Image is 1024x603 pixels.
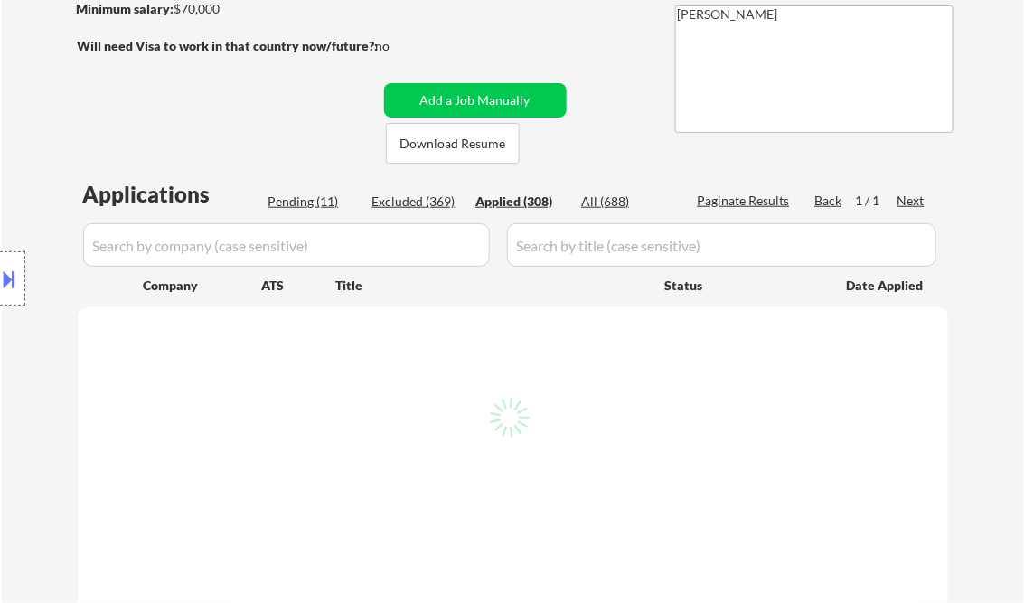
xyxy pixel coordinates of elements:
div: Applied (308) [476,193,567,211]
div: Date Applied [847,277,926,295]
div: Status [665,269,821,301]
div: Excluded (369) [372,193,463,211]
button: Add a Job Manually [384,83,567,118]
input: Search by title (case sensitive) [507,223,936,267]
div: All (688) [582,193,672,211]
button: Download Resume [386,123,520,164]
div: Title [336,277,648,295]
div: 1 / 1 [856,192,897,210]
strong: Will need Visa to work in that country now/future?: [78,38,379,53]
div: Paginate Results [698,192,794,210]
div: Back [815,192,844,210]
div: Next [897,192,926,210]
strong: Minimum salary: [77,1,174,16]
div: no [376,37,427,55]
